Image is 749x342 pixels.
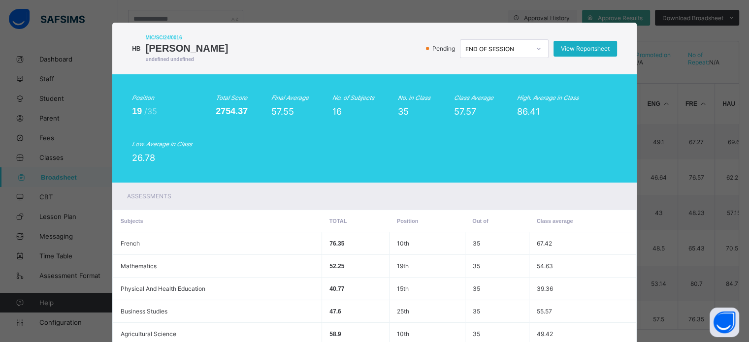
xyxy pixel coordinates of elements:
[146,35,228,40] span: MIC/SC/24/0016
[216,106,248,116] span: 2754.37
[329,308,341,315] span: 47.6
[473,285,480,292] span: 35
[132,106,144,116] span: 19
[121,240,140,247] span: French
[537,330,553,338] span: 49.42
[517,94,579,101] i: High. Average in Class
[329,240,344,247] span: 76.35
[537,285,553,292] span: 39.36
[397,285,409,292] span: 15th
[146,57,228,62] span: undefined undefined
[397,240,409,247] span: 10th
[121,308,167,315] span: Business Studies
[465,45,530,52] div: END OF SESSION
[472,218,488,224] span: Out of
[121,218,143,224] span: Subjects
[329,218,347,224] span: Total
[397,308,409,315] span: 25th
[537,240,552,247] span: 67.42
[332,94,374,101] i: No. of Subjects
[121,285,205,292] span: Physical And Health Education
[454,106,476,117] span: 57.57
[473,240,480,247] span: 35
[329,263,344,270] span: 52.25
[271,94,309,101] i: Final Average
[473,330,480,338] span: 35
[132,45,140,52] span: HB
[517,106,540,117] span: 86.41
[332,106,342,117] span: 16
[329,331,341,338] span: 58.9
[398,94,430,101] i: No. in Class
[121,262,157,270] span: Mathematics
[537,262,553,270] span: 54.63
[397,262,409,270] span: 19th
[397,218,418,224] span: Position
[431,45,458,52] span: Pending
[146,43,228,54] span: [PERSON_NAME]
[398,106,409,117] span: 35
[537,308,552,315] span: 55.57
[329,285,344,292] span: 40.77
[454,94,493,101] i: Class Average
[127,192,171,200] span: Assessments
[121,330,176,338] span: Agricultural Science
[132,94,154,101] i: Position
[710,308,739,337] button: Open asap
[397,330,409,338] span: 10th
[537,218,573,224] span: Class average
[561,45,610,52] span: View Reportsheet
[144,106,157,116] span: /35
[216,94,247,101] i: Total Score
[473,308,480,315] span: 35
[473,262,480,270] span: 35
[271,106,294,117] span: 57.55
[132,140,192,148] i: Low. Average in Class
[132,153,155,163] span: 26.78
